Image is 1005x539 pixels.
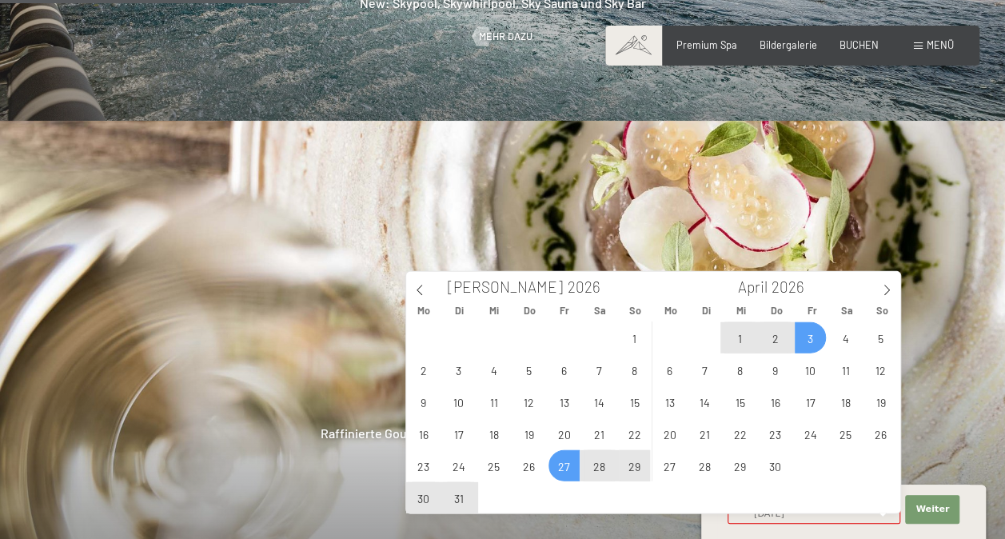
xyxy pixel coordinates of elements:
[584,450,615,481] span: März 28, 2026
[760,354,791,385] span: April 9, 2026
[760,418,791,449] span: April 23, 2026
[865,418,896,449] span: April 26, 2026
[443,386,474,417] span: März 10, 2026
[865,322,896,353] span: April 5, 2026
[448,280,563,295] span: [PERSON_NAME]
[724,418,756,449] span: April 22, 2026
[654,450,685,481] span: April 27, 2026
[619,354,650,385] span: März 8, 2026
[618,305,653,316] span: So
[795,354,826,385] span: April 10, 2026
[619,322,650,353] span: März 1, 2026
[478,418,509,449] span: März 18, 2026
[830,354,861,385] span: April 11, 2026
[688,305,724,316] span: Di
[619,386,650,417] span: März 15, 2026
[513,418,544,449] span: März 19, 2026
[689,418,720,449] span: April 21, 2026
[759,305,794,316] span: Do
[479,30,532,44] span: Mehr dazu
[441,305,477,316] span: Di
[443,450,474,481] span: März 24, 2026
[513,450,544,481] span: März 26, 2026
[584,418,615,449] span: März 21, 2026
[548,354,580,385] span: März 6, 2026
[406,305,441,316] span: Mo
[724,305,759,316] span: Mi
[443,418,474,449] span: März 17, 2026
[547,305,582,316] span: Fr
[653,305,688,316] span: Mo
[927,38,954,51] span: Menü
[865,305,900,316] span: So
[830,418,861,449] span: April 25, 2026
[582,305,617,316] span: Sa
[408,482,439,513] span: März 30, 2026
[676,38,737,51] a: Premium Spa
[795,418,826,449] span: April 24, 2026
[443,482,474,513] span: März 31, 2026
[478,354,509,385] span: März 4, 2026
[408,418,439,449] span: März 16, 2026
[830,386,861,417] span: April 18, 2026
[478,386,509,417] span: März 11, 2026
[513,386,544,417] span: März 12, 2026
[654,386,685,417] span: April 13, 2026
[689,450,720,481] span: April 28, 2026
[584,386,615,417] span: März 14, 2026
[794,305,829,316] span: Fr
[548,386,580,417] span: März 13, 2026
[767,277,820,296] input: Year
[408,450,439,481] span: März 23, 2026
[830,322,861,353] span: April 4, 2026
[839,38,879,51] a: BUCHEN
[689,386,720,417] span: April 14, 2026
[865,386,896,417] span: April 19, 2026
[724,354,756,385] span: April 8, 2026
[829,305,864,316] span: Sa
[795,322,826,353] span: April 3, 2026
[513,354,544,385] span: März 5, 2026
[443,354,474,385] span: März 3, 2026
[584,354,615,385] span: März 7, 2026
[619,418,650,449] span: März 22, 2026
[760,322,791,353] span: April 2, 2026
[737,280,767,295] span: April
[654,418,685,449] span: April 20, 2026
[512,305,547,316] span: Do
[905,495,959,524] button: Weiter
[724,322,756,353] span: April 1, 2026
[865,354,896,385] span: April 12, 2026
[760,386,791,417] span: April 16, 2026
[477,305,512,316] span: Mi
[654,354,685,385] span: April 6, 2026
[915,503,949,516] span: Weiter
[408,386,439,417] span: März 9, 2026
[563,277,616,296] input: Year
[408,354,439,385] span: März 2, 2026
[724,450,756,481] span: April 29, 2026
[724,386,756,417] span: April 15, 2026
[689,354,720,385] span: April 7, 2026
[548,418,580,449] span: März 20, 2026
[760,38,817,51] a: Bildergalerie
[478,450,509,481] span: März 25, 2026
[473,30,532,44] a: Mehr dazu
[795,386,826,417] span: April 17, 2026
[619,450,650,481] span: März 29, 2026
[760,450,791,481] span: April 30, 2026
